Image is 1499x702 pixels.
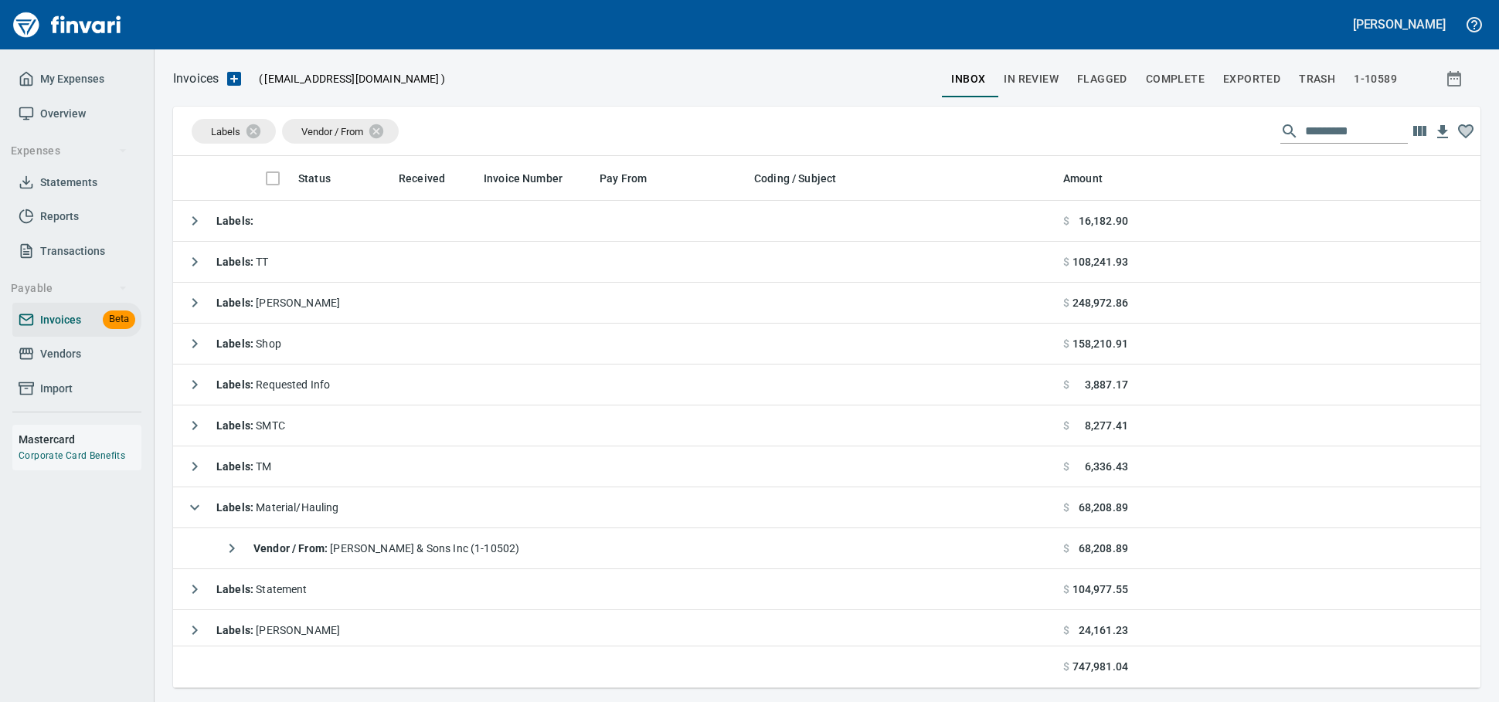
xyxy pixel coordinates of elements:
span: Material/Hauling [216,501,339,514]
a: Overview [12,97,141,131]
span: 24,161.23 [1079,622,1128,638]
span: 747,981.04 [1072,659,1128,675]
span: 248,972.86 [1072,295,1129,310]
span: Complete [1146,70,1205,89]
span: trash [1299,70,1335,89]
span: Amount [1063,169,1123,188]
h5: [PERSON_NAME] [1353,16,1446,32]
span: Expenses [11,141,127,161]
span: $ [1063,541,1069,556]
span: Overview [40,104,86,124]
span: Received [399,169,465,188]
span: Coding / Subject [754,169,856,188]
span: $ [1063,254,1069,270]
span: Pay From [600,169,667,188]
span: Reports [40,207,79,226]
span: Statements [40,173,97,192]
img: Finvari [9,6,125,43]
a: Statements [12,165,141,200]
span: $ [1063,622,1069,638]
span: Labels [211,126,240,137]
span: 108,241.93 [1072,254,1129,270]
span: $ [1063,500,1069,515]
strong: Labels : [216,378,256,391]
span: $ [1063,659,1069,675]
span: TM [216,460,272,473]
button: Payable [5,274,134,303]
button: Expenses [5,137,134,165]
span: 68,208.89 [1079,500,1128,515]
span: Invoice Number [484,169,583,188]
span: Vendors [40,344,81,364]
span: TT [216,256,269,268]
span: $ [1063,295,1069,310]
span: Statement [216,583,308,595]
span: Coding / Subject [754,169,836,188]
a: Corporate Card Benefits [19,450,125,461]
span: Status [298,169,331,188]
span: My Expenses [40,70,104,89]
strong: Labels : [216,583,256,595]
span: 104,977.55 [1072,582,1129,597]
span: [PERSON_NAME] [216,297,340,309]
strong: Labels : [216,297,256,309]
strong: Labels : [216,337,256,350]
p: Invoices [173,70,219,88]
span: Vendor / From [301,126,363,137]
button: Column choices favorited. Click to reset to default [1454,120,1477,143]
strong: Labels : [216,501,256,514]
span: Flagged [1077,70,1127,89]
span: Import [40,379,73,398]
button: Download Table [1431,120,1454,144]
a: Vendors [12,337,141,371]
a: Import [12,371,141,406]
span: Invoice Number [484,169,563,188]
span: 16,182.90 [1079,213,1128,229]
button: Choose columns to display [1408,120,1431,143]
span: Transactions [40,242,105,261]
p: ( ) [250,71,445,86]
span: Amount [1063,169,1103,188]
strong: Labels : [216,256,256,268]
span: Beta [103,310,135,328]
span: In Review [1004,70,1059,89]
span: [PERSON_NAME] & Sons Inc (1-10502) [253,542,519,554]
span: Requested Info [216,378,330,391]
span: Exported [1223,70,1280,89]
strong: Labels : [216,624,256,636]
button: [PERSON_NAME] [1349,12,1450,36]
strong: Labels : [216,460,256,473]
span: 158,210.91 [1072,336,1129,351]
span: $ [1063,418,1069,433]
span: SMTC [216,419,285,432]
span: $ [1063,582,1069,597]
strong: Labels : [216,215,253,227]
span: Pay From [600,169,647,188]
span: Payable [11,279,127,298]
span: [EMAIL_ADDRESS][DOMAIN_NAME] [263,71,440,86]
span: 68,208.89 [1079,541,1128,556]
button: Show invoices within a particular date range [1431,65,1480,93]
h6: Mastercard [19,431,141,448]
span: $ [1063,213,1069,229]
span: Shop [216,337,281,350]
nav: breadcrumb [173,70,219,88]
span: $ [1063,459,1069,474]
span: $ [1063,336,1069,351]
span: Invoices [40,310,81,330]
span: 3,887.17 [1085,377,1128,392]
span: 1-10589 [1354,70,1397,89]
span: Received [399,169,445,188]
a: Reports [12,199,141,234]
div: Labels [192,119,276,144]
a: Transactions [12,234,141,269]
span: inbox [951,70,985,89]
span: [PERSON_NAME] [216,624,340,636]
strong: Vendor / From : [253,542,330,554]
strong: Labels : [216,419,256,432]
span: 6,336.43 [1085,459,1128,474]
div: Vendor / From [282,119,399,144]
a: My Expenses [12,62,141,97]
span: 8,277.41 [1085,418,1128,433]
